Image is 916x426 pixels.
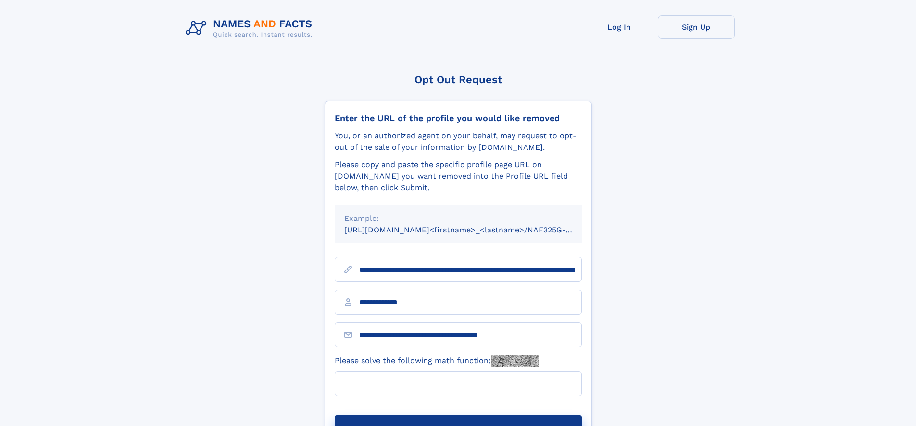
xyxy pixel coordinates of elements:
[325,73,592,85] div: Opt Out Request
[335,355,539,367] label: Please solve the following math function:
[335,113,582,123] div: Enter the URL of the profile you would like removed
[335,159,582,194] div: Please copy and paste the specific profile page URL on [DOMAIN_NAME] you want removed into the Pr...
[344,213,572,224] div: Example:
[344,225,600,234] small: [URL][DOMAIN_NAME]<firstname>_<lastname>/NAF325G-xxxxxxxx
[182,15,320,41] img: Logo Names and Facts
[658,15,735,39] a: Sign Up
[335,130,582,153] div: You, or an authorized agent on your behalf, may request to opt-out of the sale of your informatio...
[581,15,658,39] a: Log In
